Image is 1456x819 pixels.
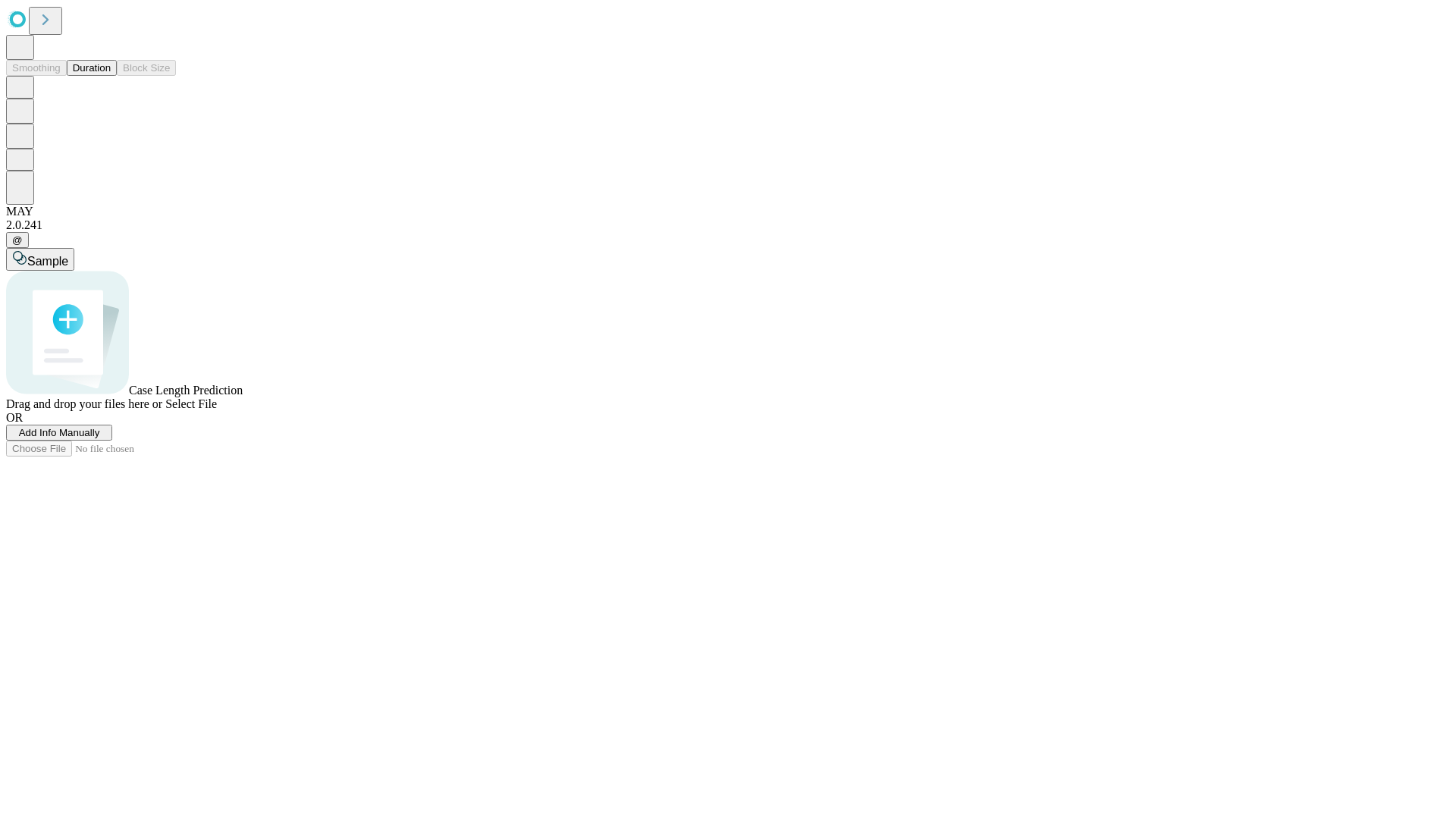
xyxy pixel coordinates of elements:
[117,60,176,76] button: Block Size
[6,218,1450,232] div: 2.0.241
[165,397,217,410] span: Select File
[19,427,100,438] span: Add Info Manually
[129,384,243,397] span: Case Length Prediction
[6,60,67,76] button: Smoothing
[6,397,162,410] span: Drag and drop your files here or
[6,411,23,424] span: OR
[27,255,68,268] span: Sample
[6,248,74,271] button: Sample
[6,425,112,441] button: Add Info Manually
[67,60,117,76] button: Duration
[6,205,1450,218] div: MAY
[6,232,29,248] button: @
[12,234,23,246] span: @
